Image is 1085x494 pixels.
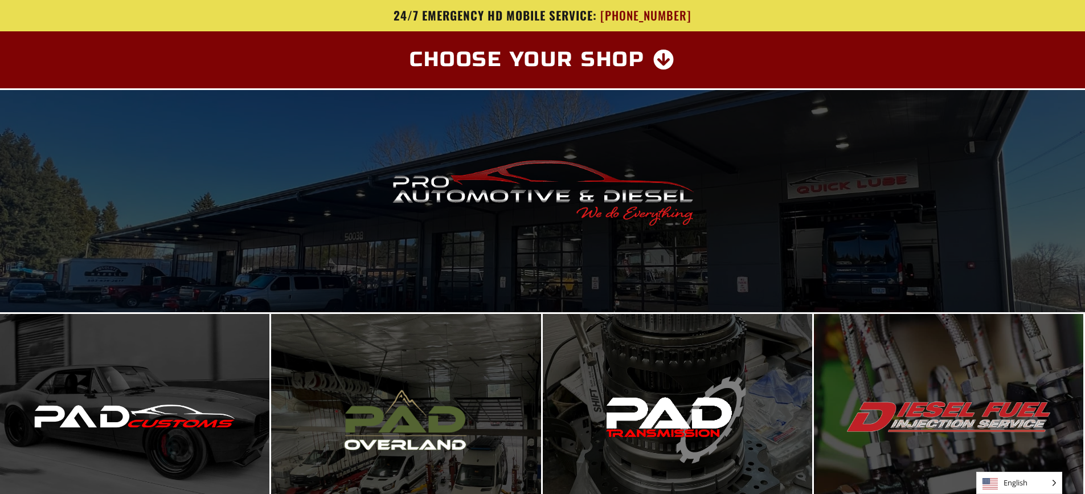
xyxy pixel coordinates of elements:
span: [PHONE_NUMBER] [600,9,691,23]
a: Choose Your Shop [396,43,689,77]
a: 24/7 Emergency HD Mobile Service: [PHONE_NUMBER] [210,9,876,23]
span: Choose Your Shop [410,50,645,70]
span: 24/7 Emergency HD Mobile Service: [394,6,597,24]
aside: Language selected: English [976,472,1062,494]
span: English [977,472,1062,493]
